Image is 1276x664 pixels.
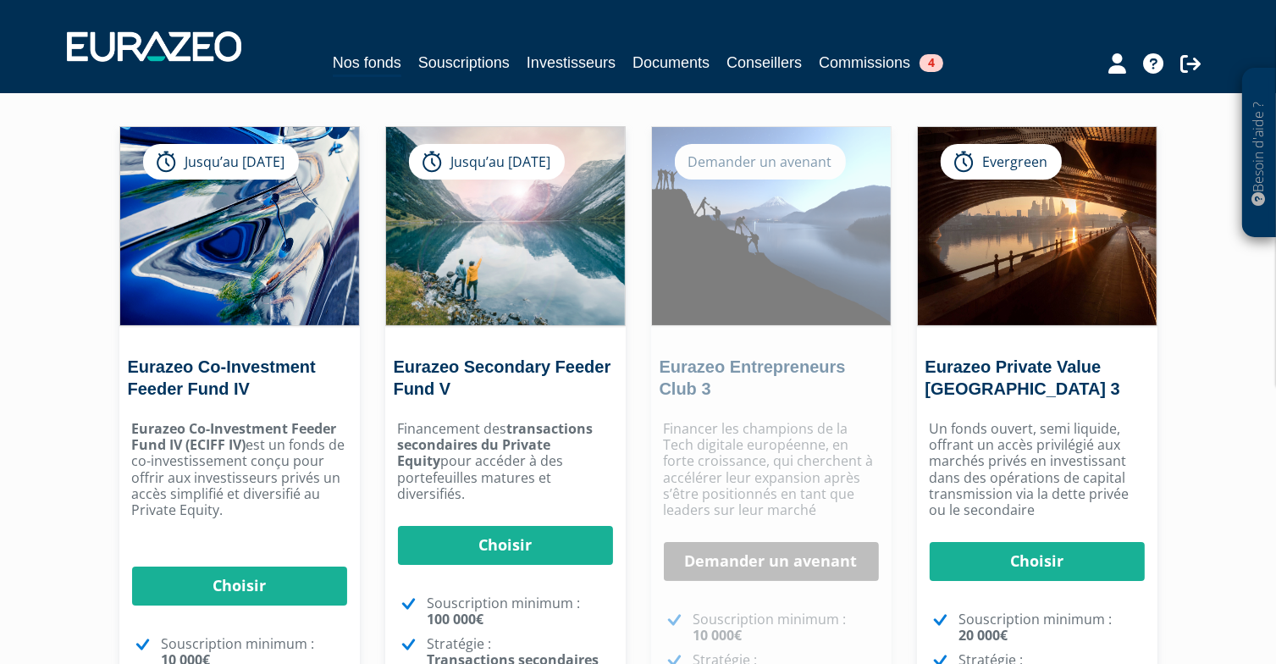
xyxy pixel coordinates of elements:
[386,127,625,325] img: Eurazeo Secondary Feeder Fund V
[660,357,846,398] a: Eurazeo Entrepreneurs Club 3
[398,526,613,565] a: Choisir
[409,144,565,180] div: Jusqu’au [DATE]
[428,595,613,628] p: Souscription minimum :
[1250,77,1269,230] p: Besoin d'aide ?
[398,421,613,502] p: Financement des pour accéder à des portefeuilles matures et diversifiés.
[132,421,347,518] p: est un fonds de co-investissement conçu pour offrir aux investisseurs privés un accès simplifié e...
[664,542,879,581] a: Demander un avenant
[527,51,616,75] a: Investisseurs
[67,31,241,62] img: 1732889491-logotype_eurazeo_blanc_rvb.png
[941,144,1062,180] div: Evergreen
[925,357,1120,398] a: Eurazeo Private Value [GEOGRAPHIC_DATA] 3
[920,54,943,72] span: 4
[693,611,879,644] p: Souscription minimum :
[428,610,484,628] strong: 100 000€
[675,144,846,180] div: Demander un avenant
[726,51,802,75] a: Conseillers
[632,51,710,75] a: Documents
[930,421,1145,518] p: Un fonds ouvert, semi liquide, offrant un accès privilégié aux marchés privés en investissant dan...
[959,626,1008,645] strong: 20 000€
[132,567,347,606] a: Choisir
[664,421,879,518] p: Financer les champions de la Tech digitale européenne, en forte croissance, qui cherchent à accél...
[128,357,316,398] a: Eurazeo Co-Investment Feeder Fund IV
[394,357,611,398] a: Eurazeo Secondary Feeder Fund V
[959,611,1145,644] p: Souscription minimum :
[693,626,743,645] strong: 10 000€
[819,51,943,75] a: Commissions4
[652,127,891,325] img: Eurazeo Entrepreneurs Club 3
[120,127,359,325] img: Eurazeo Co-Investment Feeder Fund IV
[918,127,1157,325] img: Eurazeo Private Value Europe 3
[143,144,299,180] div: Jusqu’au [DATE]
[132,419,337,454] strong: Eurazeo Co-Investment Feeder Fund IV (ECIFF IV)
[930,542,1145,581] a: Choisir
[333,51,401,77] a: Nos fonds
[398,419,594,470] strong: transactions secondaires du Private Equity
[418,51,510,75] a: Souscriptions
